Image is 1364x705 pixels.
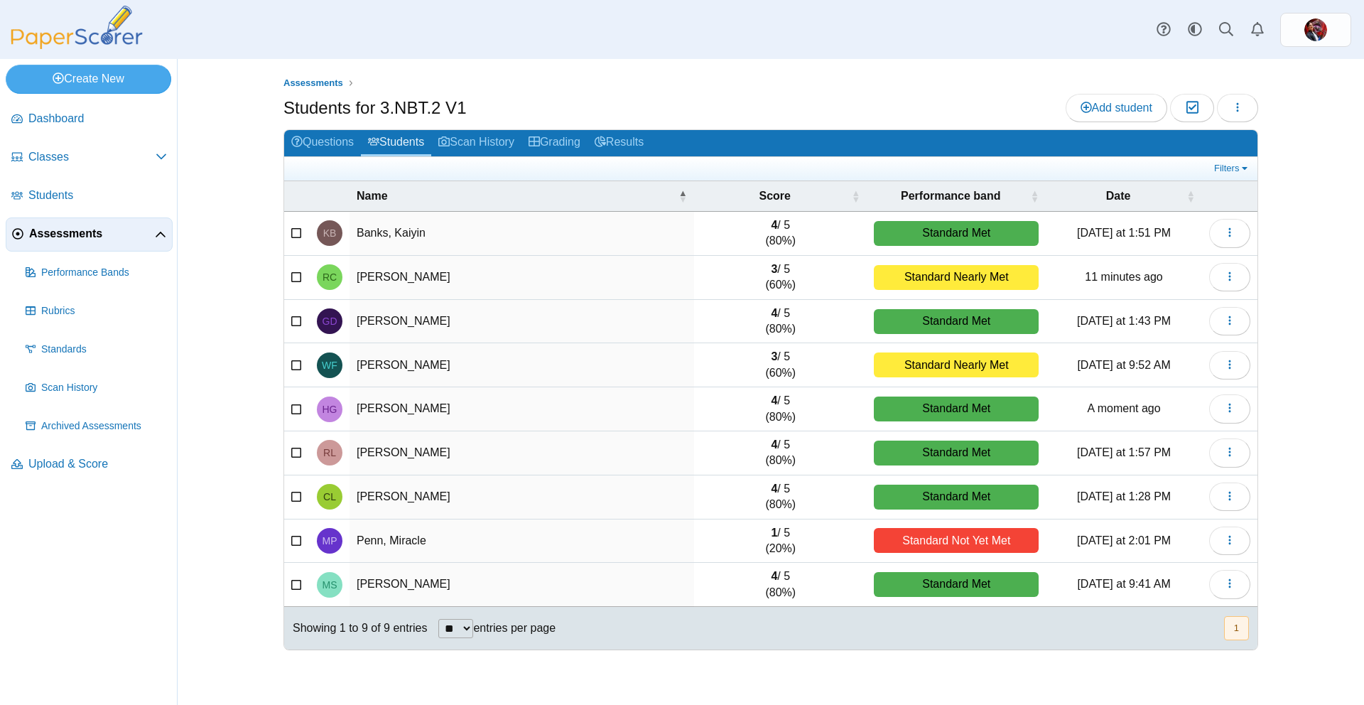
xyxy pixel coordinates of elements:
td: Banks, Kaiyin [350,212,694,256]
span: Name [357,188,676,204]
td: [PERSON_NAME] [350,431,694,475]
a: Standards [20,333,173,367]
a: Scan History [20,371,173,405]
time: Oct 7, 2025 at 9:32 AM [1085,271,1162,283]
label: entries per page [473,622,556,634]
a: Results [588,130,651,156]
h1: Students for 3.NBT.2 V1 [283,96,466,120]
a: Filters [1211,161,1254,176]
td: / 5 (20%) [694,520,867,564]
td: / 5 (80%) [694,300,867,344]
span: Score [701,188,848,204]
span: Standards [41,343,167,357]
td: [PERSON_NAME] [350,256,694,300]
td: / 5 (80%) [694,563,867,607]
button: 1 [1224,616,1249,640]
span: Cathleen Lynch [323,492,336,502]
div: Standard Not Yet Met [874,528,1039,553]
b: 4 [771,570,777,582]
span: Add student [1081,102,1152,114]
time: Oct 3, 2025 at 2:01 PM [1077,534,1171,547]
div: Standard Met [874,441,1039,465]
time: Oct 3, 2025 at 1:28 PM [1077,490,1171,502]
span: Date : Activate to sort [1186,189,1195,203]
span: Rubrics [41,304,167,318]
a: Dashboard [6,102,173,136]
a: ps.yyrSfKExD6VWH9yo [1280,13,1351,47]
b: 4 [771,219,777,231]
td: Penn, Miracle [350,520,694,564]
div: Standard Met [874,572,1039,597]
a: Students [6,179,173,213]
span: Date [1053,188,1184,204]
a: Create New [6,65,171,93]
td: / 5 (60%) [694,343,867,387]
b: 3 [771,263,777,275]
a: Questions [284,130,361,156]
div: Standard Nearly Met [874,265,1039,290]
time: Oct 3, 2025 at 1:43 PM [1077,315,1171,327]
a: Add student [1066,94,1167,122]
a: Performance Bands [20,256,173,290]
span: Upload & Score [28,456,167,472]
span: Archived Assessments [41,419,167,434]
a: Rubrics [20,294,173,328]
a: Assessments [6,217,173,252]
time: Oct 7, 2025 at 9:44 AM [1087,402,1160,414]
nav: pagination [1223,616,1249,640]
span: Assessments [29,226,155,242]
span: Classes [28,149,156,165]
span: Wren Farrow [322,360,337,370]
td: [PERSON_NAME] [350,387,694,431]
span: Dashboard [28,111,167,127]
td: / 5 (80%) [694,387,867,431]
td: / 5 (80%) [694,475,867,520]
b: 3 [771,350,777,362]
td: / 5 (80%) [694,212,867,256]
td: [PERSON_NAME] [350,343,694,387]
a: Students [361,130,431,156]
div: Showing 1 to 9 of 9 entries [284,607,427,650]
a: Archived Assessments [20,409,173,443]
b: 4 [771,483,777,495]
time: Oct 3, 2025 at 9:41 AM [1077,578,1170,590]
td: / 5 (60%) [694,256,867,300]
span: Greg Mullen [1304,18,1327,41]
span: Ross Chester [323,272,337,282]
span: Assessments [283,77,343,88]
time: Oct 3, 2025 at 1:51 PM [1077,227,1171,239]
span: Miracle Penn [323,536,337,546]
a: Assessments [280,75,347,92]
td: [PERSON_NAME] [350,300,694,344]
td: [PERSON_NAME] [350,475,694,520]
span: Midori Smith [323,580,337,590]
span: Rocco Leone [323,448,336,458]
a: Alerts [1242,14,1273,45]
span: Kaiyin Banks [323,228,337,238]
td: [PERSON_NAME] [350,563,694,607]
span: Students [28,188,167,203]
a: Scan History [431,130,521,156]
time: Oct 3, 2025 at 9:52 AM [1077,359,1170,371]
b: 4 [771,438,777,451]
div: Standard Met [874,221,1039,246]
a: PaperScorer [6,39,148,51]
span: Score : Activate to sort [851,189,860,203]
a: Grading [521,130,588,156]
span: Name : Activate to invert sorting [678,189,687,203]
div: Standard Met [874,309,1039,334]
span: Performance band [874,188,1027,204]
div: Standard Met [874,485,1039,510]
b: 1 [771,527,777,539]
img: PaperScorer [6,6,148,49]
span: Henry Gallay [323,404,337,414]
span: Glen Dietrich [323,316,337,326]
b: 4 [771,307,777,319]
img: ps.yyrSfKExD6VWH9yo [1304,18,1327,41]
a: Upload & Score [6,448,173,482]
td: / 5 (80%) [694,431,867,475]
div: Standard Nearly Met [874,352,1039,377]
b: 4 [771,394,777,407]
span: Performance band : Activate to sort [1030,189,1039,203]
span: Performance Bands [41,266,167,280]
